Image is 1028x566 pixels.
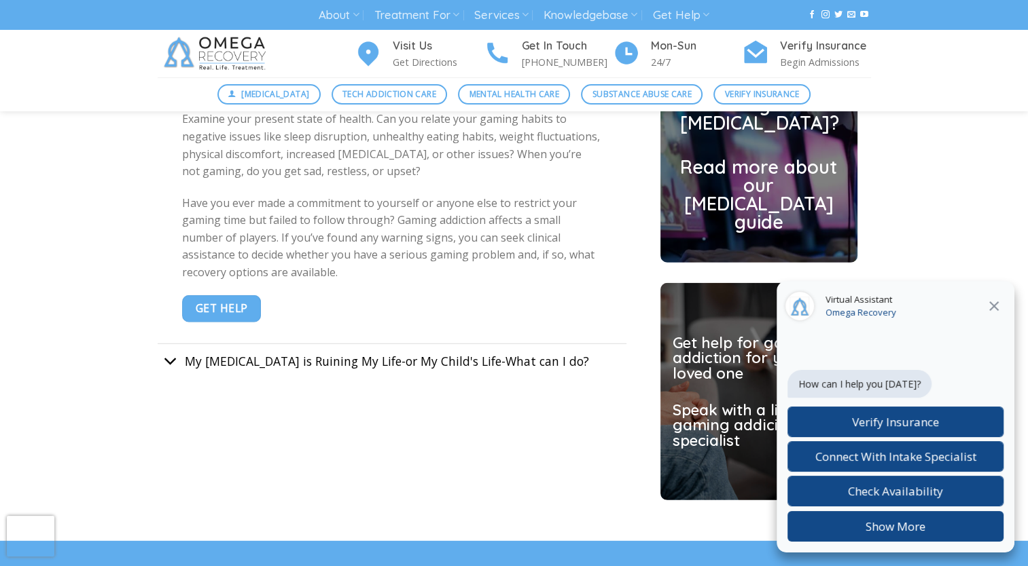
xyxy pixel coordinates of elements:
a: Get In Touch [PHONE_NUMBER] [484,37,613,71]
p: Have you ever made a commitment to yourself or anyone else to restrict your gaming time but faile... [182,195,601,282]
a: Verify Insurance [713,84,811,105]
button: Toggle [158,347,184,377]
a: Mental Health Care [458,84,570,105]
a: Get Help [653,3,709,28]
h4: Visit Us [393,37,484,55]
h4: Verify Insurance [780,37,871,55]
h2: Get help for gaming addiction for you or a loved one [673,335,844,381]
a: Need help dealing with [MEDICAL_DATA]? Read more about our [MEDICAL_DATA] guide [680,77,838,231]
a: Follow on YouTube [860,10,868,20]
img: Omega Recovery [158,30,277,77]
p: [PHONE_NUMBER] [522,54,613,70]
a: Services [474,3,528,28]
span: [MEDICAL_DATA] [241,88,309,100]
a: Toggle My [MEDICAL_DATA] is Ruining My Life-or My Child's Life-What can I do? [158,343,626,377]
h2: Speak with a live gaming addiciton specialist [673,402,844,448]
a: Get help for gaming addiction for you or a loved one Speak with a live gaming addiciton specialist [673,335,844,448]
a: Tech Addiction Care [332,84,448,105]
a: Visit Us Get Directions [355,37,484,71]
span: Substance Abuse Care [592,88,692,100]
p: Begin Admissions [780,54,871,70]
a: Knowledgebase [544,3,637,28]
p: Get Directions [393,54,484,70]
h4: Get In Touch [522,37,613,55]
h4: Mon-Sun [651,37,742,55]
a: Follow on Instagram [821,10,829,20]
h2: Need help dealing with [MEDICAL_DATA]? [680,77,838,132]
a: Get Help [182,295,261,322]
a: [MEDICAL_DATA] [217,84,321,105]
span: Verify Insurance [725,88,800,100]
span: Mental Health Care [469,88,559,100]
a: About [319,3,359,28]
a: Follow on Twitter [834,10,843,20]
span: Get Help [196,300,248,317]
p: Examine your present state of health. Can you relate your gaming habits to negative issues like s... [182,111,601,180]
span: Tech Addiction Care [342,88,436,100]
iframe: reCAPTCHA [7,516,54,556]
a: Follow on Facebook [808,10,816,20]
span: My [MEDICAL_DATA] is Ruining My Life-or My Child's Life-What can I do? [185,353,589,369]
p: 24/7 [651,54,742,70]
a: Treatment For [374,3,459,28]
a: Substance Abuse Care [581,84,703,105]
a: Verify Insurance Begin Admissions [742,37,871,71]
h2: Read more about our [MEDICAL_DATA] guide [680,158,838,231]
a: Send us an email [847,10,855,20]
